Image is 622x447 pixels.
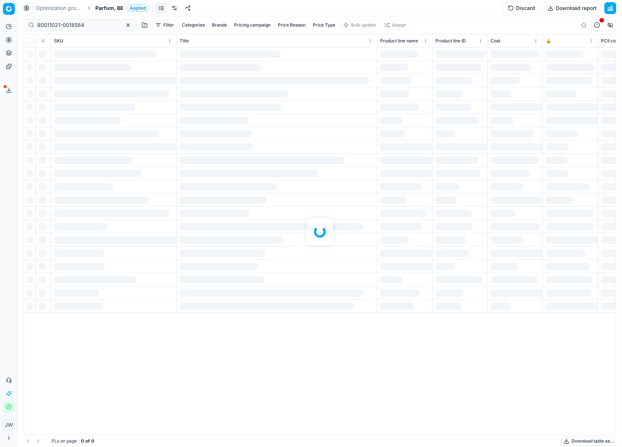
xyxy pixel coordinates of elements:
[3,419,14,430] span: JW
[503,2,540,14] button: Discard
[36,4,83,12] a: Optimization groups
[95,4,124,12] span: Parfum, BE
[127,4,149,12] span: Applied
[543,2,601,14] button: Download report
[95,4,149,12] span: Parfum, BEApplied
[36,4,149,12] nav: breadcrumb
[3,419,15,431] button: JW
